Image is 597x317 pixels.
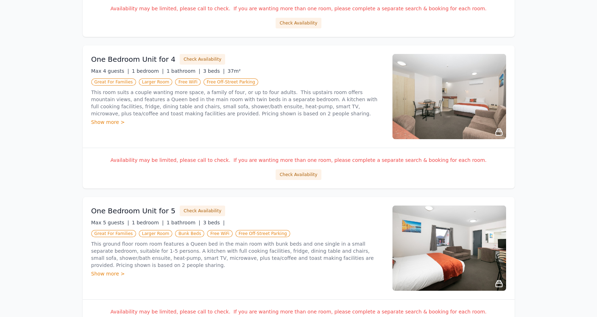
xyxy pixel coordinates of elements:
p: Availability may be limited, please call to check. If you are wanting more than one room, please ... [91,5,506,12]
span: 3 beds | [203,68,225,74]
span: 1 bedroom | [132,220,164,225]
p: Availability may be limited, please call to check. If you are wanting more than one room, please ... [91,308,506,315]
span: Great For Families [91,78,136,86]
span: 3 beds | [203,220,225,225]
span: Free Off-Street Parking [203,78,258,86]
button: Check Availability [180,206,225,216]
span: Bunk Beds [175,230,204,237]
span: 1 bedroom | [132,68,164,74]
span: Larger Room [139,230,173,237]
p: Availability may be limited, please call to check. If you are wanting more than one room, please ... [91,157,506,164]
span: Free WiFi [175,78,201,86]
h3: One Bedroom Unit for 4 [91,54,176,64]
span: Max 5 guests | [91,220,129,225]
button: Check Availability [276,18,321,28]
span: Max 4 guests | [91,68,129,74]
div: Show more > [91,119,384,126]
span: 1 bathroom | [167,68,200,74]
span: Free WiFi [207,230,233,237]
p: This ground floor room room features a Queen bed in the main room with bunk beds and one single i... [91,240,384,269]
button: Check Availability [276,169,321,180]
span: Larger Room [139,78,173,86]
span: 1 bathroom | [167,220,200,225]
span: 37m² [228,68,241,74]
span: Free Off-Street Parking [235,230,290,237]
div: Show more > [91,270,384,277]
h3: One Bedroom Unit for 5 [91,206,176,216]
button: Check Availability [180,54,225,65]
span: Great For Families [91,230,136,237]
p: This room suits a couple wanting more space, a family of four, or up to four adults. This upstair... [91,89,384,117]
